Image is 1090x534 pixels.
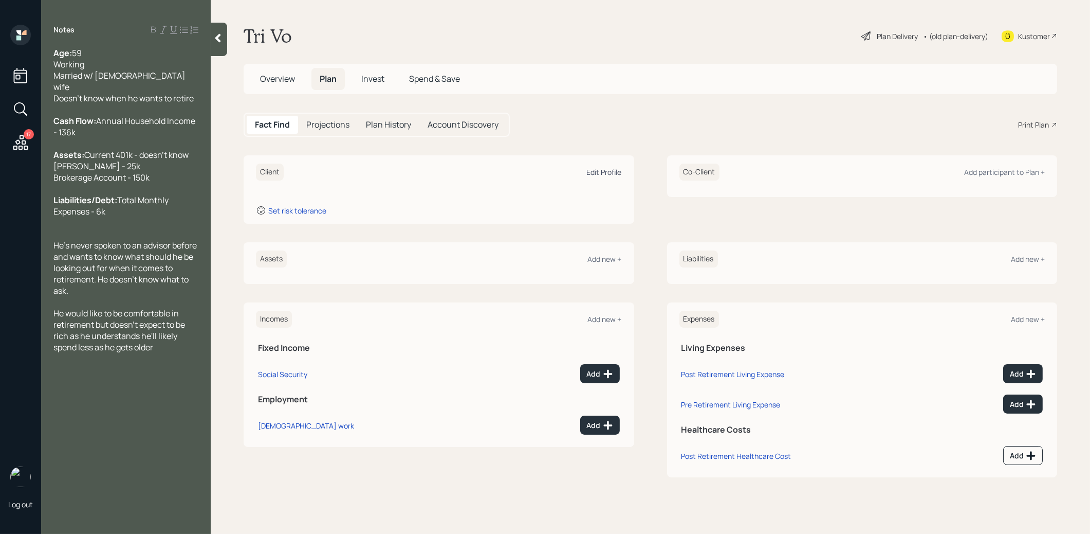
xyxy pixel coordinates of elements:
[588,254,622,264] div: Add new +
[53,194,117,206] span: Liabilities/Debt:
[53,240,198,296] span: He's never spoken to an advisor before and wants to know what should he be looking out for when i...
[877,31,918,42] div: Plan Delivery
[580,364,620,383] button: Add
[1011,254,1045,264] div: Add new +
[258,395,620,404] h5: Employment
[53,149,189,183] span: Current 401k - doesn't know [PERSON_NAME] - 25k Brokerage Account - 150k
[53,47,72,59] span: Age:
[681,425,1043,435] h5: Healthcare Costs
[1018,31,1050,42] div: Kustomer
[923,31,988,42] div: • (old plan-delivery)
[679,251,718,268] h6: Liabilities
[1003,395,1043,414] button: Add
[258,343,620,353] h5: Fixed Income
[587,369,613,379] div: Add
[588,314,622,324] div: Add new +
[580,416,620,435] button: Add
[53,47,194,104] span: 59 Working Married w/ [DEMOGRAPHIC_DATA] wife Doesn't know when he wants to retire
[1010,451,1036,461] div: Add
[10,467,31,487] img: treva-nostdahl-headshot.png
[53,194,170,217] span: Total Monthly Expenses - 6k
[1003,364,1043,383] button: Add
[258,369,307,379] div: Social Security
[1010,399,1036,410] div: Add
[1003,446,1043,465] button: Add
[1011,314,1045,324] div: Add new +
[53,115,96,127] span: Cash Flow:
[258,421,354,431] div: [DEMOGRAPHIC_DATA] work
[53,25,75,35] label: Notes
[320,73,337,84] span: Plan
[681,369,785,379] div: Post Retirement Living Expense
[260,73,295,84] span: Overview
[679,164,719,181] h6: Co-Client
[53,149,84,161] span: Assets:
[681,343,1043,353] h5: Living Expenses
[8,500,33,509] div: Log out
[409,73,460,84] span: Spend & Save
[679,311,719,328] h6: Expenses
[1010,369,1036,379] div: Add
[681,451,791,461] div: Post Retirement Healthcare Cost
[587,420,613,431] div: Add
[366,120,411,130] h5: Plan History
[244,25,292,47] h1: Tri Vo
[256,311,292,328] h6: Incomes
[256,164,284,181] h6: Client
[268,206,326,216] div: Set risk tolerance
[587,167,622,177] div: Edit Profile
[53,308,187,353] span: He would like to be comfortable in retirement but doesn't expect to be rich as he understands he'...
[256,251,287,268] h6: Assets
[681,400,781,410] div: Pre Retirement Living Expense
[24,129,34,139] div: 17
[964,167,1045,177] div: Add participant to Plan +
[255,120,290,130] h5: Fact Find
[306,120,349,130] h5: Projections
[428,120,498,130] h5: Account Discovery
[53,115,197,138] span: Annual Household Income - 136k
[361,73,384,84] span: Invest
[1018,119,1049,130] div: Print Plan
